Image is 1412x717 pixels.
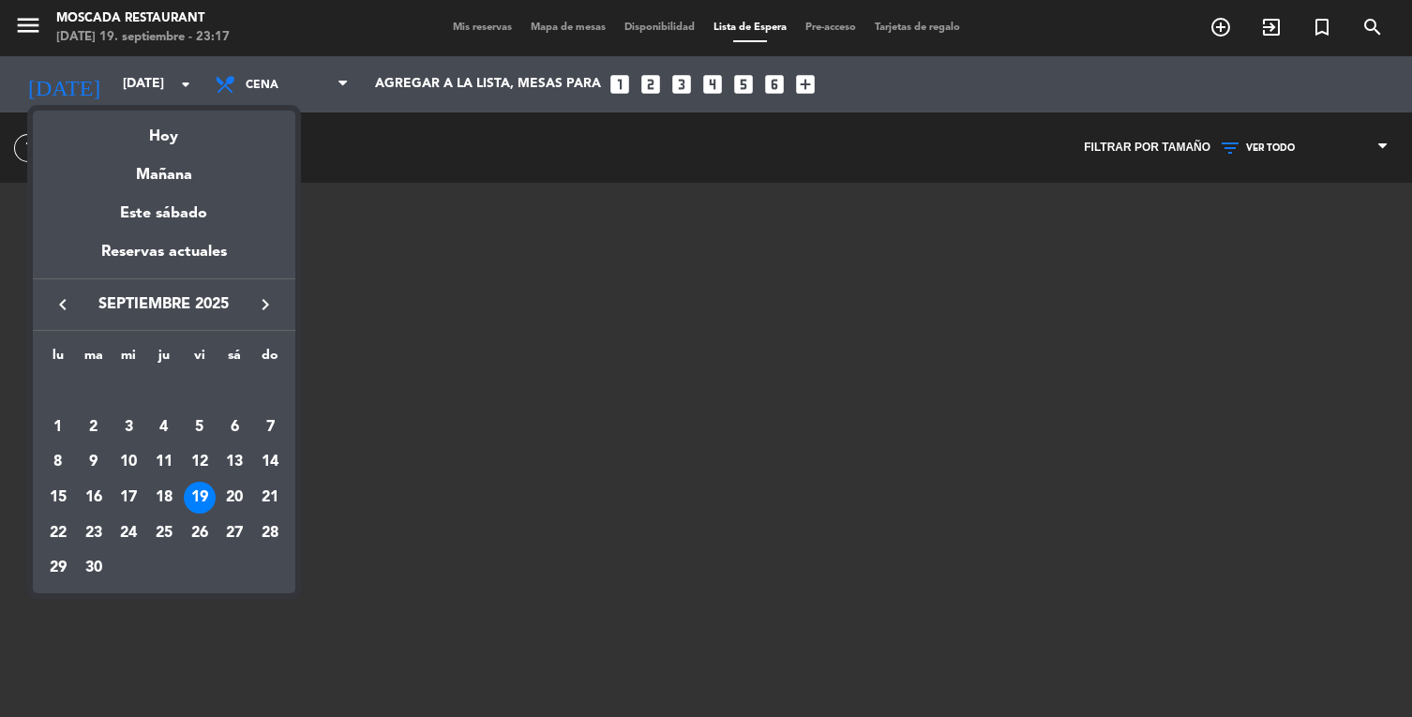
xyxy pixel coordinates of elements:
[146,515,182,551] td: 25 de septiembre de 2025
[40,445,76,481] td: 8 de septiembre de 2025
[113,411,144,443] div: 3
[217,445,252,481] td: 13 de septiembre de 2025
[254,411,286,443] div: 7
[76,410,112,445] td: 2 de septiembre de 2025
[76,551,112,587] td: 30 de septiembre de 2025
[146,410,182,445] td: 4 de septiembre de 2025
[148,482,180,514] div: 18
[217,515,252,551] td: 27 de septiembre de 2025
[148,517,180,549] div: 25
[78,411,110,443] div: 2
[40,480,76,515] td: 15 de septiembre de 2025
[217,410,252,445] td: 6 de septiembre de 2025
[76,345,112,374] th: martes
[146,480,182,515] td: 18 de septiembre de 2025
[148,446,180,478] div: 11
[76,480,112,515] td: 16 de septiembre de 2025
[78,553,110,585] div: 30
[111,515,146,551] td: 24 de septiembre de 2025
[182,515,218,551] td: 26 de septiembre de 2025
[42,411,74,443] div: 1
[148,411,180,443] div: 4
[184,517,216,549] div: 26
[218,482,250,514] div: 20
[182,410,218,445] td: 5 de septiembre de 2025
[254,446,286,478] div: 14
[254,482,286,514] div: 21
[182,445,218,481] td: 12 de septiembre de 2025
[40,551,76,587] td: 29 de septiembre de 2025
[111,410,146,445] td: 3 de septiembre de 2025
[218,517,250,549] div: 27
[78,517,110,549] div: 23
[252,515,288,551] td: 28 de septiembre de 2025
[248,292,282,317] button: keyboard_arrow_right
[182,345,218,374] th: viernes
[42,482,74,514] div: 15
[46,292,80,317] button: keyboard_arrow_left
[113,446,144,478] div: 10
[78,446,110,478] div: 9
[184,411,216,443] div: 5
[40,345,76,374] th: lunes
[76,515,112,551] td: 23 de septiembre de 2025
[33,240,295,278] div: Reservas actuales
[146,445,182,481] td: 11 de septiembre de 2025
[111,445,146,481] td: 10 de septiembre de 2025
[218,446,250,478] div: 13
[252,445,288,481] td: 14 de septiembre de 2025
[33,149,295,187] div: Mañana
[40,374,288,410] td: SEP.
[252,410,288,445] td: 7 de septiembre de 2025
[40,410,76,445] td: 1 de septiembre de 2025
[252,480,288,515] td: 21 de septiembre de 2025
[42,446,74,478] div: 8
[52,293,74,316] i: keyboard_arrow_left
[113,482,144,514] div: 17
[182,480,218,515] td: 19 de septiembre de 2025
[113,517,144,549] div: 24
[111,345,146,374] th: miércoles
[252,345,288,374] th: domingo
[42,553,74,585] div: 29
[33,111,295,149] div: Hoy
[42,517,74,549] div: 22
[78,482,110,514] div: 16
[184,446,216,478] div: 12
[146,345,182,374] th: jueves
[80,292,248,317] span: septiembre 2025
[254,517,286,549] div: 28
[217,345,252,374] th: sábado
[184,482,216,514] div: 19
[76,445,112,481] td: 9 de septiembre de 2025
[111,480,146,515] td: 17 de septiembre de 2025
[217,480,252,515] td: 20 de septiembre de 2025
[254,293,277,316] i: keyboard_arrow_right
[218,411,250,443] div: 6
[33,187,295,240] div: Este sábado
[40,515,76,551] td: 22 de septiembre de 2025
